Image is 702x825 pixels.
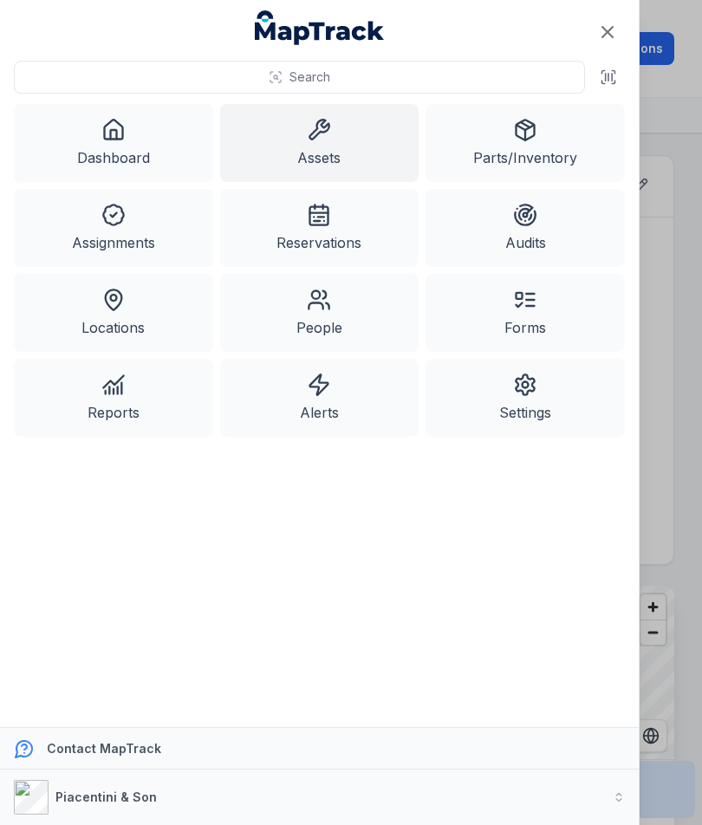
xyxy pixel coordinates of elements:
[14,104,213,182] a: Dashboard
[220,359,419,437] a: Alerts
[47,741,161,756] strong: Contact MapTrack
[14,61,585,94] button: Search
[14,359,213,437] a: Reports
[289,68,330,86] span: Search
[426,104,625,182] a: Parts/Inventory
[55,789,157,804] strong: Piacentini & Son
[589,14,626,50] button: Close navigation
[426,359,625,437] a: Settings
[220,274,419,352] a: People
[220,104,419,182] a: Assets
[426,274,625,352] a: Forms
[255,10,385,45] a: MapTrack
[426,189,625,267] a: Audits
[14,274,213,352] a: Locations
[220,189,419,267] a: Reservations
[14,189,213,267] a: Assignments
